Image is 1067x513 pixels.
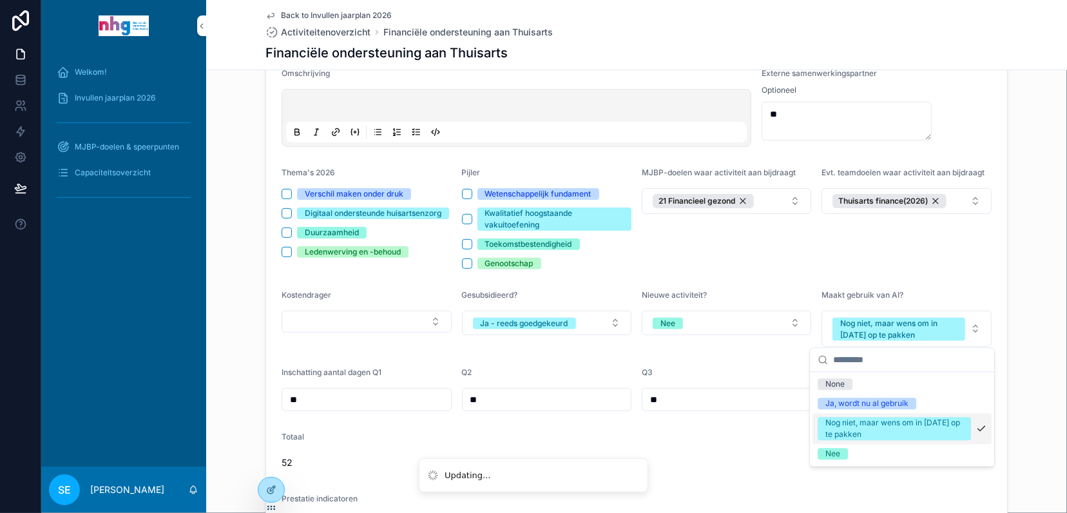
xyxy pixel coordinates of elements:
[485,238,572,250] div: Toekomstbestendigheid
[305,246,401,258] div: Ledenwerving en -behoud
[838,196,928,206] span: Thuisarts finance(2026)
[822,188,992,214] button: Select Button
[305,227,359,238] div: Duurzaamheid
[282,168,335,177] span: Thema's 2026
[462,168,481,177] span: Pijler
[642,290,707,300] span: Nieuwe activiteit?
[49,61,198,84] a: Welkom!
[41,52,206,224] div: scrollable content
[49,135,198,159] a: MJBP-doelen & speerpunten
[282,456,992,469] span: 52
[282,290,331,300] span: Kostendrager
[485,258,533,269] div: Genootschap
[660,318,675,329] div: Nee
[265,44,508,62] h1: Financiële ondersteuning aan Thuisarts
[825,398,908,409] div: Ja, wordt nu al gebruik
[825,417,963,440] div: Nog niet, maar wens om in [DATE] op te pakken
[282,68,330,78] span: Omschrijving
[265,10,392,21] a: Back to Invullen jaarplan 2026
[462,311,632,335] button: Select Button
[282,494,358,503] span: Prestatie indicatoren
[75,168,151,178] span: Capaciteitsoverzicht
[762,68,877,78] span: Externe samenwerkingspartner
[822,290,903,300] span: Maakt gebruik van AI?
[305,208,441,219] div: Digitaal ondersteunde huisartsenzorg
[281,10,392,21] span: Back to Invullen jaarplan 2026
[653,194,754,208] button: Unselect 7
[75,93,155,103] span: Invullen jaarplan 2026
[822,168,985,177] span: Evt. teamdoelen waar activiteit aan bijdraagt
[642,188,811,214] button: Select Button
[840,318,957,341] div: Nog niet, maar wens om in [DATE] op te pakken
[642,367,653,377] span: Q3
[75,67,106,77] span: Welkom!
[462,367,472,377] span: Q2
[282,311,452,333] button: Select Button
[462,290,518,300] span: Gesubsidieerd?
[58,482,71,498] span: SE
[485,188,591,200] div: Wetenschappelijk fundament
[485,208,624,231] div: Kwalitatief hoogstaande vakuitoefening
[832,194,947,208] button: Unselect 226
[642,311,811,335] button: Select Button
[281,26,370,39] span: Activiteitenoverzicht
[282,432,304,441] span: Totaal
[445,469,491,482] div: Updating...
[49,161,198,184] a: Capaciteitsoverzicht
[810,372,994,466] div: Suggestions
[49,86,198,110] a: Invullen jaarplan 2026
[265,26,370,39] a: Activiteitenoverzicht
[282,367,381,377] span: Inschatting aantal dagen Q1
[822,311,992,347] button: Select Button
[642,168,796,177] span: MJBP-doelen waar activiteit aan bijdraagt
[825,448,840,460] div: Nee
[99,15,149,36] img: App logo
[305,188,403,200] div: Verschil maken onder druk
[825,378,845,390] div: None
[762,85,796,95] span: Optioneel
[481,318,568,329] div: Ja - reeds goedgekeurd
[75,142,179,152] span: MJBP-doelen & speerpunten
[90,483,164,496] p: [PERSON_NAME]
[658,196,735,206] span: 21 Financieel gezond
[383,26,553,39] a: Financiële ondersteuning aan Thuisarts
